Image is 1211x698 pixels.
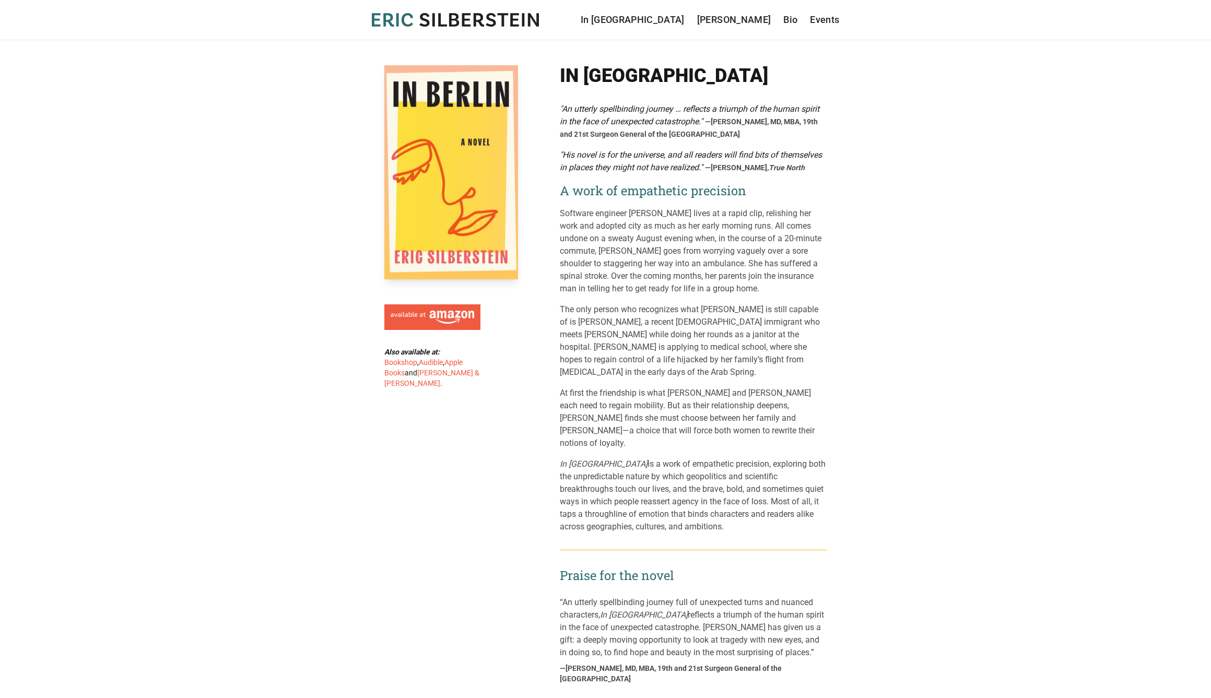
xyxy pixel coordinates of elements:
p: Software engineer [PERSON_NAME] lives at a rapid clip, relishing her work and adopted city as muc... [560,207,827,295]
b: Also available at: [384,348,440,356]
span: —[PERSON_NAME], [705,163,805,172]
a: In [GEOGRAPHIC_DATA] [581,13,685,27]
em: "An utterly spellbinding journey … reflects a triumph of the human spirit in the face of unexpect... [560,104,819,126]
a: Bio [783,13,797,27]
i: In [GEOGRAPHIC_DATA] [560,459,648,469]
a: Available at Amazon [384,300,480,330]
div: , , and . [384,347,485,388]
blockquote: “An utterly spellbinding journey full of unexpected turns and nuanced characters, reflects a triu... [560,596,827,659]
i: In [GEOGRAPHIC_DATA] [600,610,688,620]
em: "His novel is for the universe, and all readers will find bits of themselves in places they might... [560,150,822,172]
a: [PERSON_NAME] [697,13,771,27]
p: is a work of empathetic precision, exploring both the unpredictable nature by which geopolitics a... [560,458,827,533]
cite: —[PERSON_NAME], MD, MBA, 19th and 21st Surgeon General of the [GEOGRAPHIC_DATA] [560,663,827,684]
p: At first the friendship is what [PERSON_NAME] and [PERSON_NAME] each need to regain mobility. But... [560,387,827,449]
img: Available at Amazon [391,311,474,324]
h1: In [GEOGRAPHIC_DATA] [560,65,827,86]
em: True North [769,163,805,172]
a: Events [810,13,839,27]
a: Audible [419,358,443,366]
a: [PERSON_NAME] & [PERSON_NAME] [384,369,479,387]
p: The only person who recognizes what [PERSON_NAME] is still capable of is [PERSON_NAME], a recent ... [560,303,827,378]
h2: Praise for the novel [560,567,827,584]
img: Cover of In Berlin [384,65,518,279]
h2: A work of empathetic precision [560,182,827,199]
a: Bookshop [384,358,417,366]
